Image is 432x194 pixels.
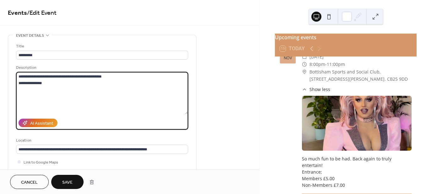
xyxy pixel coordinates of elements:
span: [DATE] [309,53,324,61]
span: - [325,61,327,68]
span: Link to Google Maps [24,159,58,166]
span: / Edit Event [27,7,57,19]
div: ​ [302,61,307,68]
button: Save [51,175,84,189]
div: ​ [302,68,307,76]
div: Location [16,137,187,144]
button: ​Show less [302,86,330,93]
span: Cancel [21,179,38,186]
div: So much fun to be had. Back again to truly entertain! Entrance; Members £5.00 Non-Members £7.00 [302,155,412,188]
span: Bottisham Sports and Social Club, [STREET_ADDRESS][PERSON_NAME]. CB25 9DD [309,68,412,83]
span: 8:00pm [309,61,325,68]
span: Show less [309,86,330,93]
div: Description [16,64,187,71]
span: Save [62,179,73,186]
div: Upcoming events [275,34,417,41]
span: 11:00pm [327,61,345,68]
div: AI Assistant [30,120,53,127]
a: Events [8,7,27,19]
div: Nov [284,56,292,60]
button: Cancel [10,175,49,189]
button: AI Assistant [19,119,57,127]
div: ​ [302,86,307,93]
div: Title [16,43,187,50]
span: Event details [16,32,44,39]
div: ​ [302,53,307,61]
